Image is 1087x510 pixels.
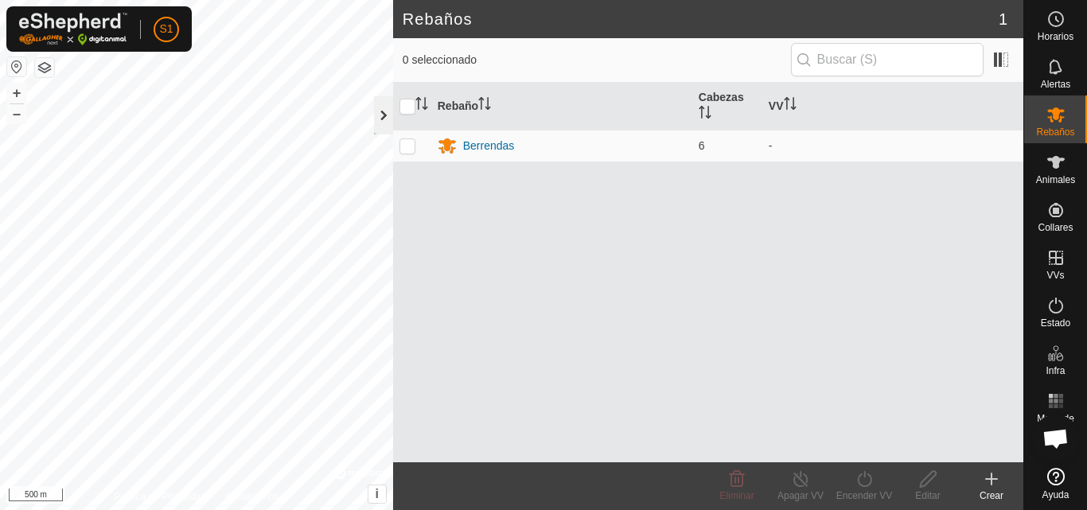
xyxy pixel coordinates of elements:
[1046,271,1064,280] span: VVs
[403,10,999,29] h2: Rebaños
[1046,366,1065,376] span: Infra
[159,21,173,37] span: S1
[999,7,1007,31] span: 1
[1036,175,1075,185] span: Animales
[784,99,797,112] p-sorticon: Activar para ordenar
[403,52,791,68] span: 0 seleccionado
[1036,127,1074,137] span: Rebaños
[1038,223,1073,232] span: Collares
[478,99,491,112] p-sorticon: Activar para ordenar
[463,138,515,154] div: Berrendas
[699,139,705,152] span: 6
[1041,80,1070,89] span: Alertas
[960,489,1023,503] div: Crear
[791,43,984,76] input: Buscar (S)
[7,57,26,76] button: Restablecer Mapa
[719,490,754,501] span: Eliminar
[1042,490,1069,500] span: Ayuda
[699,108,711,121] p-sorticon: Activar para ordenar
[762,83,1023,130] th: VV
[7,84,26,103] button: +
[368,485,386,503] button: i
[7,104,26,123] button: –
[1028,414,1083,433] span: Mapa de Calor
[1032,415,1080,462] div: Chat abierto
[762,130,1023,162] td: -
[35,58,54,77] button: Capas del Mapa
[376,487,379,500] span: i
[692,83,762,130] th: Cabezas
[769,489,832,503] div: Apagar VV
[896,489,960,503] div: Editar
[431,83,692,130] th: Rebaño
[1024,461,1087,506] a: Ayuda
[415,99,428,112] p-sorticon: Activar para ordenar
[225,489,279,504] a: Contáctenos
[1041,318,1070,328] span: Estado
[832,489,896,503] div: Encender VV
[1038,32,1073,41] span: Horarios
[19,13,127,45] img: Logo Gallagher
[114,489,205,504] a: Política de Privacidad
